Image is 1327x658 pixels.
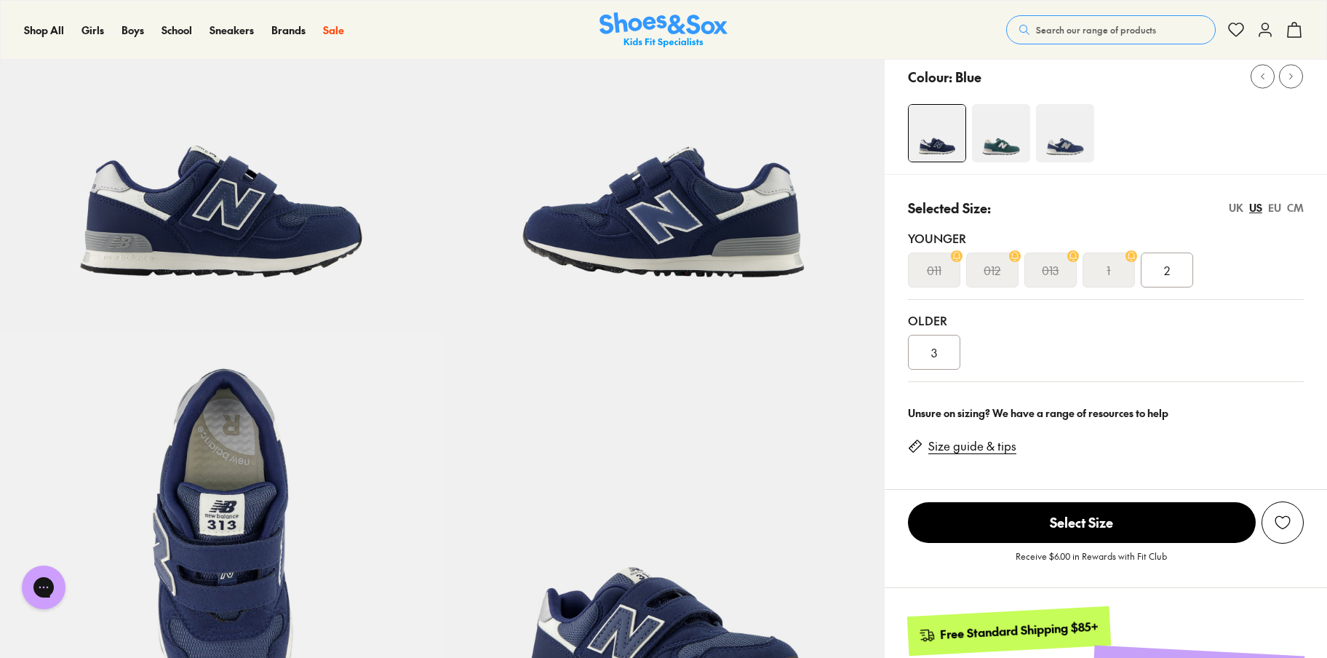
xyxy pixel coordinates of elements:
span: Boys [121,23,144,37]
img: 4-498972_1 [909,105,965,162]
p: Selected Size: [908,198,991,218]
button: Select Size [908,502,1256,544]
s: 011 [927,261,941,279]
button: Add to Wishlist [1262,502,1304,544]
p: Colour: [908,67,952,87]
span: Search our range of products [1036,23,1156,36]
div: UK [1229,200,1243,215]
a: Free Standard Shipping $85+ [907,606,1111,656]
img: 4-551107_1 [972,104,1030,162]
p: Blue [955,67,981,87]
a: Sneakers [210,23,254,38]
img: 4-551739_1 [1036,104,1094,162]
a: Shop All [24,23,64,38]
span: 2 [1164,261,1170,279]
div: US [1249,200,1262,215]
img: SNS_Logo_Responsive.svg [599,12,728,48]
span: Girls [81,23,104,37]
span: Shop All [24,23,64,37]
a: Sale [323,23,344,38]
s: 013 [1042,261,1059,279]
a: School [162,23,192,38]
a: Girls [81,23,104,38]
div: Younger [908,229,1304,247]
a: Brands [271,23,306,38]
a: Shoes & Sox [599,12,728,48]
div: Free Standard Shipping $85+ [940,618,1099,642]
p: Receive $6.00 in Rewards with Fit Club [1016,550,1167,576]
s: 1 [1107,261,1110,279]
s: 012 [984,261,1000,279]
span: School [162,23,192,37]
a: Boys [121,23,144,38]
a: Size guide & tips [928,438,1016,454]
span: Brands [271,23,306,37]
span: Select Size [908,502,1256,543]
div: Older [908,312,1304,329]
button: Search our range of products [1006,15,1216,44]
div: Unsure on sizing? We have a range of resources to help [908,405,1304,421]
span: Sneakers [210,23,254,37]
div: EU [1268,200,1281,215]
span: 3 [931,344,937,361]
span: Sale [323,23,344,37]
iframe: Gorgias live chat messenger [15,560,73,614]
div: CM [1287,200,1304,215]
